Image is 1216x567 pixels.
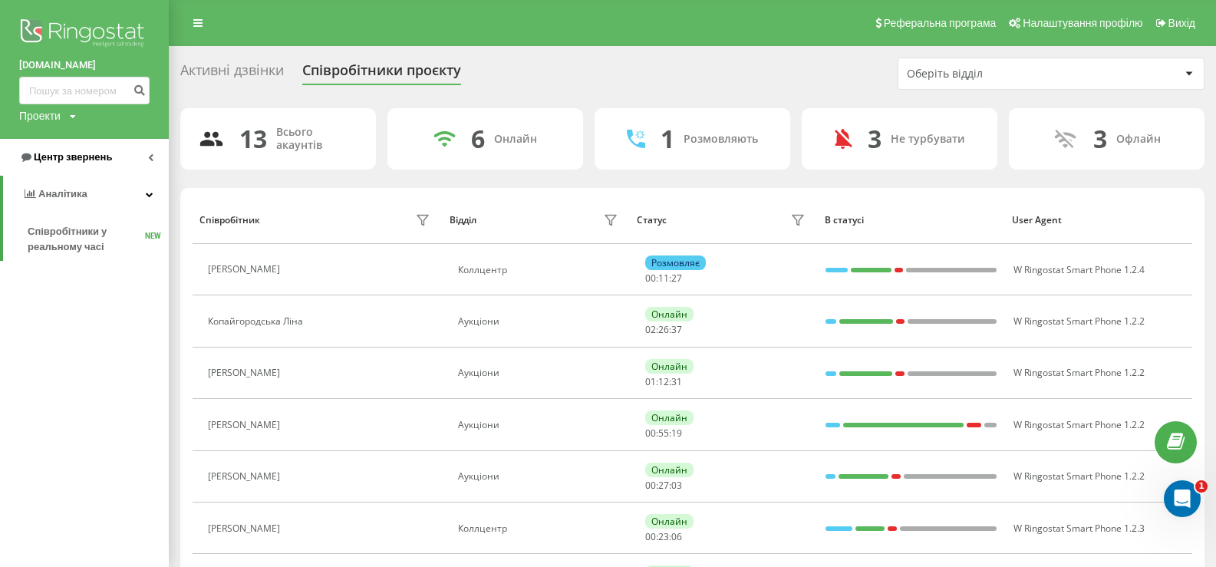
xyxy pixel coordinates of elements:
[34,151,112,163] span: Центр звернень
[1013,470,1145,483] span: W Ringostat Smart Phone 1.2.2
[199,215,260,226] div: Співробітник
[19,108,61,124] div: Проекти
[645,307,694,321] div: Онлайн
[645,463,694,477] div: Онлайн
[645,273,682,284] div: : :
[645,514,694,529] div: Онлайн
[671,375,682,388] span: 31
[671,272,682,285] span: 27
[208,523,284,534] div: [PERSON_NAME]
[645,532,682,542] div: : :
[658,530,669,543] span: 23
[645,272,656,285] span: 00
[868,124,882,153] div: 3
[1013,263,1145,276] span: W Ringostat Smart Phone 1.2.4
[28,224,145,255] span: Співробітники у реальному часі
[19,58,150,73] a: [DOMAIN_NAME]
[671,427,682,440] span: 19
[1012,215,1185,226] div: User Agent
[684,133,758,146] div: Розмовляють
[658,272,669,285] span: 11
[645,255,706,270] div: Розмовляє
[3,176,169,213] a: Аналiтика
[19,77,150,104] input: Пошук за номером
[645,323,656,336] span: 02
[658,323,669,336] span: 26
[645,530,656,543] span: 00
[180,62,284,86] div: Активні дзвінки
[458,471,621,482] div: Аукціони
[458,265,621,275] div: Коллцентр
[458,420,621,430] div: Аукціони
[28,218,169,261] a: Співробітники у реальному часіNEW
[1013,315,1145,328] span: W Ringostat Smart Phone 1.2.2
[208,316,307,327] div: Копайгородська Ліна
[1168,17,1195,29] span: Вихід
[645,479,656,492] span: 00
[637,215,667,226] div: Статус
[658,479,669,492] span: 27
[645,480,682,491] div: : :
[1093,124,1107,153] div: 3
[1164,480,1201,517] iframe: Intercom live chat
[239,124,267,153] div: 13
[891,133,965,146] div: Не турбувати
[645,375,656,388] span: 01
[1116,133,1161,146] div: Офлайн
[645,377,682,387] div: : :
[1013,418,1145,431] span: W Ringostat Smart Phone 1.2.2
[471,124,485,153] div: 6
[450,215,476,226] div: Відділ
[208,368,284,378] div: [PERSON_NAME]
[661,124,674,153] div: 1
[1023,17,1142,29] span: Налаштування профілю
[19,15,150,54] img: Ringostat logo
[276,126,358,152] div: Всього акаунтів
[1013,366,1145,379] span: W Ringostat Smart Phone 1.2.2
[458,368,621,378] div: Аукціони
[208,264,284,275] div: [PERSON_NAME]
[208,471,284,482] div: [PERSON_NAME]
[458,316,621,327] div: Аукціони
[494,133,537,146] div: Онлайн
[1013,522,1145,535] span: W Ringostat Smart Phone 1.2.3
[907,68,1090,81] div: Оберіть відділ
[671,479,682,492] span: 03
[825,215,997,226] div: В статусі
[671,323,682,336] span: 37
[38,188,87,199] span: Аналiтика
[671,530,682,543] span: 06
[458,523,621,534] div: Коллцентр
[658,427,669,440] span: 55
[208,420,284,430] div: [PERSON_NAME]
[645,427,656,440] span: 00
[645,325,682,335] div: : :
[1195,480,1208,493] span: 1
[645,428,682,439] div: : :
[645,359,694,374] div: Онлайн
[658,375,669,388] span: 12
[302,62,461,86] div: Співробітники проєкту
[645,410,694,425] div: Онлайн
[884,17,997,29] span: Реферальна програма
